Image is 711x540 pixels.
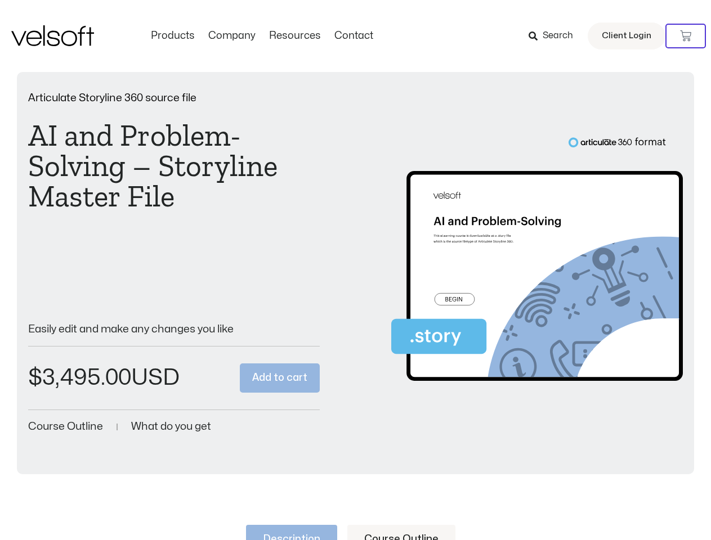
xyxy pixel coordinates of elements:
span: Search [543,29,573,43]
a: ProductsMenu Toggle [144,30,202,42]
nav: Menu [144,30,380,42]
a: ContactMenu Toggle [328,30,380,42]
a: Client Login [588,22,665,49]
p: Easily edit and make any changes you like [28,324,320,335]
bdi: 3,495.00 [28,367,131,389]
span: $ [28,367,42,389]
h1: AI and Problem-Solving – Storyline Master File [28,120,320,211]
a: What do you get [131,421,211,432]
a: Course Outline [28,421,103,432]
a: ResourcesMenu Toggle [262,30,328,42]
button: Add to cart [240,363,320,393]
img: Second Product Image [391,137,683,390]
img: Velsoft Training Materials [11,25,94,46]
a: CompanyMenu Toggle [202,30,262,42]
p: Articulate Storyline 360 source file [28,93,320,103]
span: Client Login [602,29,651,43]
a: Search [529,26,581,46]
